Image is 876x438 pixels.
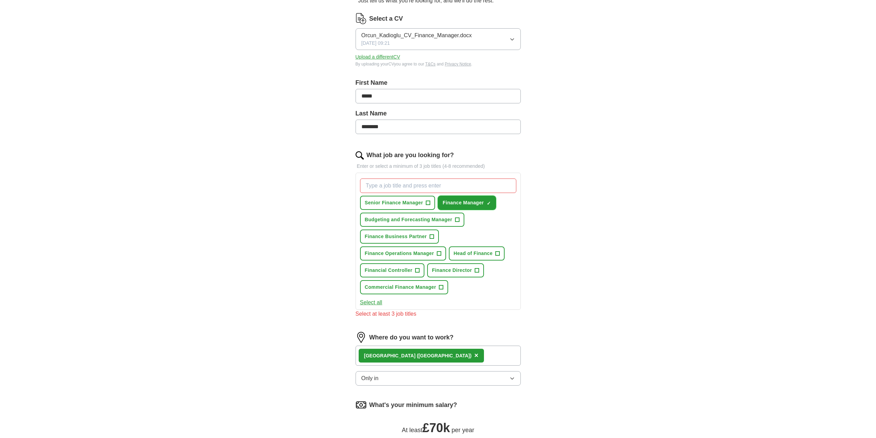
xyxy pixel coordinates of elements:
[356,163,521,170] p: Enter or select a minimum of 3 job titles (4-8 recommended)
[445,62,471,67] a: Privacy Notice
[356,28,521,50] button: Orcun_Kadioglu_CV_Finance_Manager.docx[DATE] 09:21
[474,352,478,359] span: ×
[360,298,382,307] button: Select all
[369,14,403,23] label: Select a CV
[356,78,521,88] label: First Name
[356,371,521,386] button: Only in
[365,233,427,240] span: Finance Business Partner
[365,250,434,257] span: Finance Operations Manager
[369,400,457,410] label: What's your minimum salary?
[361,374,379,383] span: Only in
[427,263,484,277] button: Finance Director
[425,62,435,67] a: T&Cs
[356,109,521,118] label: Last Name
[364,353,416,358] strong: [GEOGRAPHIC_DATA]
[432,267,472,274] span: Finance Director
[422,421,450,435] span: £ 70k
[443,199,484,206] span: Finance Manager
[454,250,493,257] span: Head of Finance
[360,246,446,261] button: Finance Operations Manager
[438,196,496,210] button: Finance Manager✓
[356,310,521,318] div: Select at least 3 job titles
[369,333,454,342] label: Where do you want to work?
[356,399,367,410] img: salary.png
[356,13,367,24] img: CV Icon
[360,230,439,244] button: Finance Business Partner
[356,61,521,67] div: By uploading your CV you agree to our and .
[360,196,435,210] button: Senior Finance Manager
[417,353,472,358] span: ([GEOGRAPHIC_DATA])
[360,179,516,193] input: Type a job title and press enter
[367,151,454,160] label: What job are you looking for?
[356,151,364,160] img: search.png
[365,216,452,223] span: Budgeting and Forecasting Manager
[356,332,367,343] img: location.png
[365,199,423,206] span: Senior Finance Manager
[361,31,472,40] span: Orcun_Kadioglu_CV_Finance_Manager.docx
[402,427,422,434] span: At least
[360,263,424,277] button: Financial Controller
[360,213,464,227] button: Budgeting and Forecasting Manager
[449,246,505,261] button: Head of Finance
[361,40,390,47] span: [DATE] 09:21
[356,53,400,61] button: Upload a differentCV
[452,427,474,434] span: per year
[365,284,436,291] span: Commercial Finance Manager
[474,350,478,361] button: ×
[487,201,491,206] span: ✓
[360,280,448,294] button: Commercial Finance Manager
[365,267,412,274] span: Financial Controller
